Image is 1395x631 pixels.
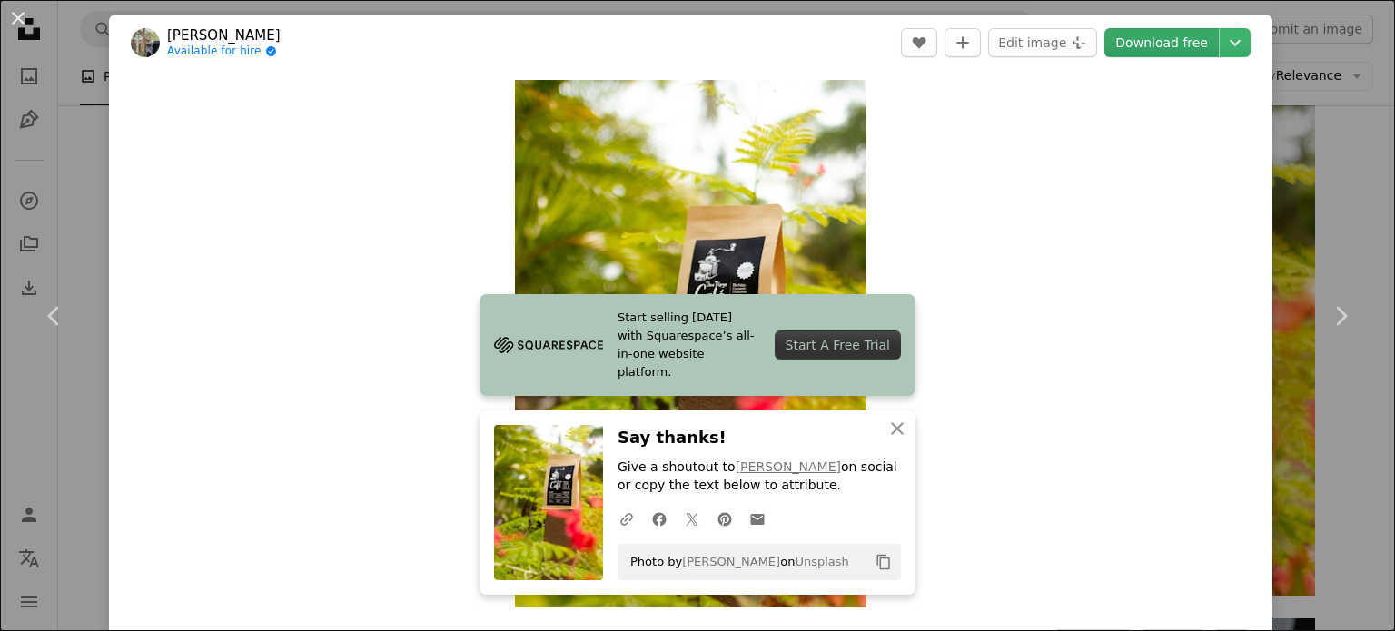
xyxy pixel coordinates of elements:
img: Go to Diego Castañeda's profile [131,28,160,57]
span: Start selling [DATE] with Squarespace’s all-in-one website platform. [618,309,760,381]
div: Start A Free Trial [775,330,901,360]
img: file-1705255347840-230a6ab5bca9image [494,331,603,359]
button: Edit image [988,28,1097,57]
p: Give a shoutout to on social or copy the text below to attribute. [618,458,901,495]
a: Unsplash [795,555,848,568]
a: Share over email [741,500,774,537]
button: Copy to clipboard [868,547,899,577]
a: Share on Pinterest [708,500,741,537]
a: [PERSON_NAME] [167,26,281,44]
a: Available for hire [167,44,281,59]
h3: Say thanks! [618,425,901,451]
button: Choose download size [1220,28,1251,57]
button: Add to Collection [945,28,981,57]
button: Zoom in on this image [515,80,866,607]
button: Like [901,28,937,57]
a: Next [1286,229,1395,403]
span: Photo by on [621,547,849,577]
a: [PERSON_NAME] [682,555,780,568]
a: Download free [1104,28,1219,57]
a: [PERSON_NAME] [736,459,841,474]
a: Share on Facebook [643,500,676,537]
a: Share on Twitter [676,500,708,537]
img: a bag of coffee sitting on top of a plant [515,80,866,607]
a: Start selling [DATE] with Squarespace’s all-in-one website platform.Start A Free Trial [480,294,915,396]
